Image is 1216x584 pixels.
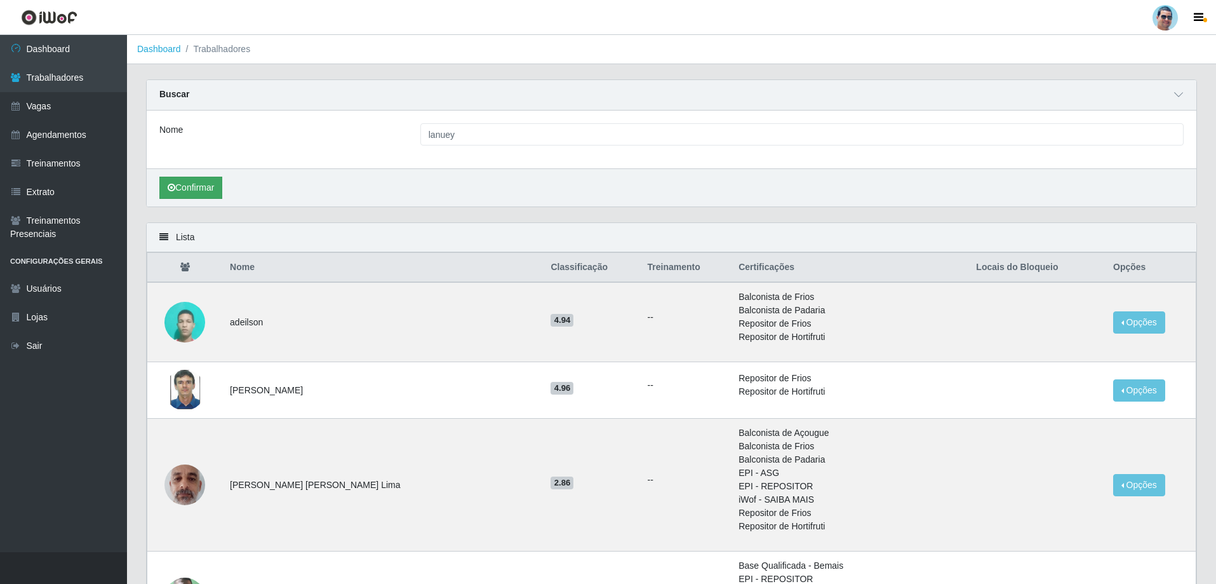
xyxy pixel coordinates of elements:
[968,253,1106,283] th: Locais do Bloqueio
[222,419,543,552] td: [PERSON_NAME] [PERSON_NAME] Lima
[738,330,961,344] li: Repositor de Hortifruti
[738,559,961,573] li: Base Qualificada - Bemais
[640,253,732,283] th: Treinamento
[551,314,573,327] span: 4.94
[731,253,968,283] th: Certificações
[648,473,724,487] ul: --
[137,44,181,54] a: Dashboard
[147,223,1196,252] div: Lista
[159,89,189,99] strong: Buscar
[738,290,961,304] li: Balconista de Frios
[738,426,961,440] li: Balconista de Açougue
[551,477,573,489] span: 2.86
[738,385,961,398] li: Repositor de Hortifruti
[1113,474,1165,496] button: Opções
[21,10,77,25] img: CoreUI Logo
[1106,253,1196,283] th: Opções
[738,493,961,506] li: iWof - SAIBA MAIS
[738,453,961,466] li: Balconista de Padaria
[738,304,961,317] li: Balconista de Padaria
[222,253,543,283] th: Nome
[164,458,205,512] img: 1701972182792.jpeg
[738,466,961,480] li: EPI - ASG
[222,282,543,362] td: adeilson
[159,123,183,137] label: Nome
[648,379,724,392] ul: --
[164,295,205,349] img: 1704320519168.jpeg
[738,372,961,385] li: Repositor de Frios
[738,317,961,330] li: Repositor de Frios
[738,506,961,520] li: Repositor de Frios
[127,35,1216,64] nav: breadcrumb
[738,480,961,493] li: EPI - REPOSITOR
[1113,311,1165,334] button: Opções
[738,520,961,533] li: Repositor de Hortifruti
[164,364,205,416] img: 1685545063644.jpeg
[551,382,573,395] span: 4.96
[1113,379,1165,402] button: Opções
[181,43,251,56] li: Trabalhadores
[738,440,961,453] li: Balconista de Frios
[420,123,1184,146] input: Digite o Nome...
[159,177,222,199] button: Confirmar
[543,253,639,283] th: Classificação
[648,311,724,324] ul: --
[222,362,543,419] td: [PERSON_NAME]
